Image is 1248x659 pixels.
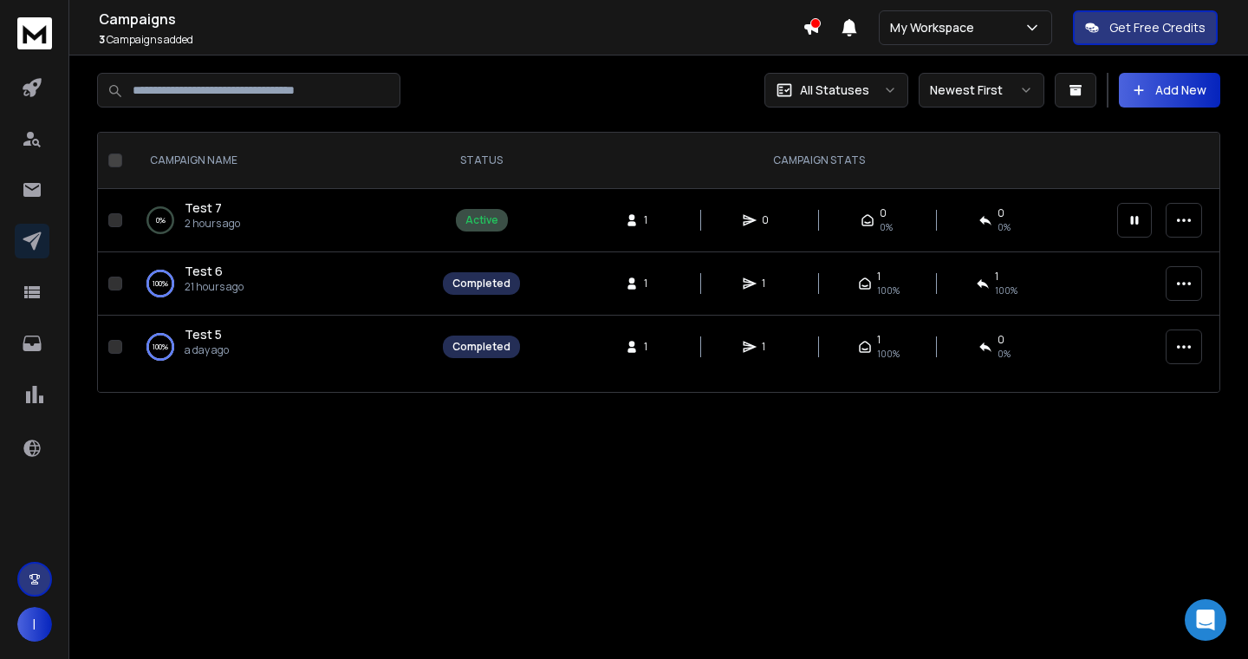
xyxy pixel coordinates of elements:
button: I [17,607,52,642]
span: 1 [762,340,779,354]
a: Test 5 [185,326,222,343]
span: 100 % [877,347,900,361]
span: 1 [644,277,661,290]
p: 0 % [156,212,166,229]
p: Campaigns added [99,33,803,47]
span: 1 [644,213,661,227]
span: Test 7 [185,199,222,216]
p: All Statuses [800,82,869,99]
p: 2 hours ago [185,217,240,231]
button: Add New [1119,73,1220,108]
div: Completed [452,277,510,290]
p: 100 % [153,275,168,292]
span: 0 [762,213,779,227]
span: 100 % [995,284,1017,297]
span: 0% [998,220,1011,234]
p: Get Free Credits [1109,19,1206,36]
span: 3 [99,32,105,47]
span: 0 [998,333,1004,347]
td: 0%Test 72 hours ago [129,189,432,252]
p: 21 hours ago [185,280,244,294]
th: CAMPAIGN STATS [530,133,1107,189]
div: Completed [452,340,510,354]
p: 100 % [153,338,168,356]
span: 1 [995,270,998,284]
h1: Campaigns [99,9,803,29]
img: logo [17,17,52,49]
td: 100%Test 5a day ago [129,316,432,379]
span: 0 [880,206,887,220]
span: 1 [877,270,881,284]
span: 1 [644,340,661,354]
span: 1 [877,333,881,347]
button: Get Free Credits [1073,10,1218,45]
a: Test 6 [185,263,223,280]
a: Test 7 [185,199,222,217]
span: 100 % [877,284,900,297]
button: Newest First [919,73,1044,108]
th: CAMPAIGN NAME [129,133,432,189]
span: 1 [762,277,779,290]
p: a day ago [185,343,229,357]
div: Active [465,213,498,227]
div: Open Intercom Messenger [1185,599,1226,641]
p: My Workspace [890,19,981,36]
span: Test 6 [185,263,223,279]
span: 0% [880,220,893,234]
span: Test 5 [185,326,222,343]
span: 0 % [998,347,1011,361]
td: 100%Test 621 hours ago [129,252,432,316]
th: STATUS [432,133,530,189]
span: 0 [998,206,1004,220]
